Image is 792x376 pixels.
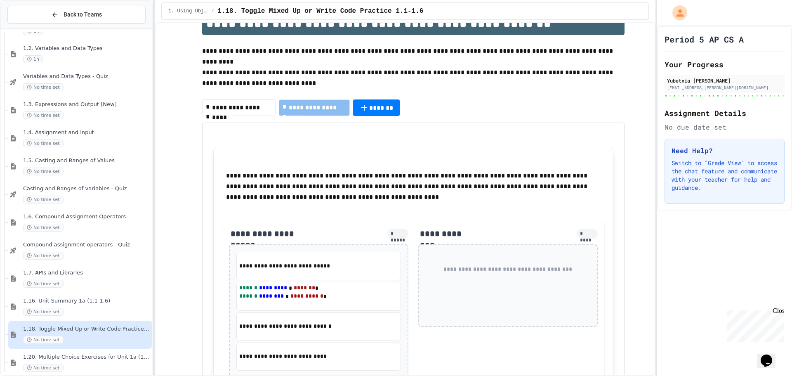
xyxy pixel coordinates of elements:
span: Casting and Ranges of variables - Quiz [23,185,151,192]
span: No time set [23,364,64,372]
span: 1h [23,55,43,63]
span: 1.16. Unit Summary 1a (1.1-1.6) [23,298,151,305]
span: 1. Using Objects and Methods [168,8,208,14]
div: [EMAIL_ADDRESS][PERSON_NAME][DOMAIN_NAME] [667,85,782,91]
span: Back to Teams [64,10,102,19]
div: My Account [664,3,689,22]
span: No time set [23,336,64,344]
span: 1.7. APIs and Libraries [23,270,151,277]
span: No time set [23,140,64,147]
span: No time set [23,83,64,91]
span: 1.3. Expressions and Output [New] [23,101,151,108]
span: No time set [23,111,64,119]
span: No time set [23,196,64,203]
span: 1.4. Assignment and Input [23,129,151,136]
span: No time set [23,252,64,260]
span: 1.20. Multiple Choice Exercises for Unit 1a (1.1-1.6) [23,354,151,361]
span: 1.2. Variables and Data Types [23,45,151,52]
h2: Your Progress [665,59,785,70]
p: Switch to "Grade View" to access the chat feature and communicate with your teacher for help and ... [672,159,778,192]
span: 1.5. Casting and Ranges of Values [23,157,151,164]
span: 1.18. Toggle Mixed Up or Write Code Practice 1.1-1.6 [23,326,151,333]
span: No time set [23,280,64,288]
iframe: chat widget [724,307,784,342]
span: No time set [23,308,64,316]
div: Chat with us now!Close [3,3,57,52]
h2: Assignment Details [665,107,785,119]
h1: Period 5 AP CS A [665,33,744,45]
iframe: chat widget [757,343,784,368]
h3: Need Help? [672,146,778,156]
div: No due date set [665,122,785,132]
button: Back to Teams [7,6,146,24]
div: Yubetxia [PERSON_NAME] [667,77,782,84]
span: Variables and Data Types - Quiz [23,73,151,80]
span: / [211,8,214,14]
span: 1.18. Toggle Mixed Up or Write Code Practice 1.1-1.6 [217,6,423,16]
span: 1.6. Compound Assignment Operators [23,213,151,220]
span: No time set [23,168,64,175]
span: Compound assignment operators - Quiz [23,241,151,248]
span: No time set [23,224,64,232]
